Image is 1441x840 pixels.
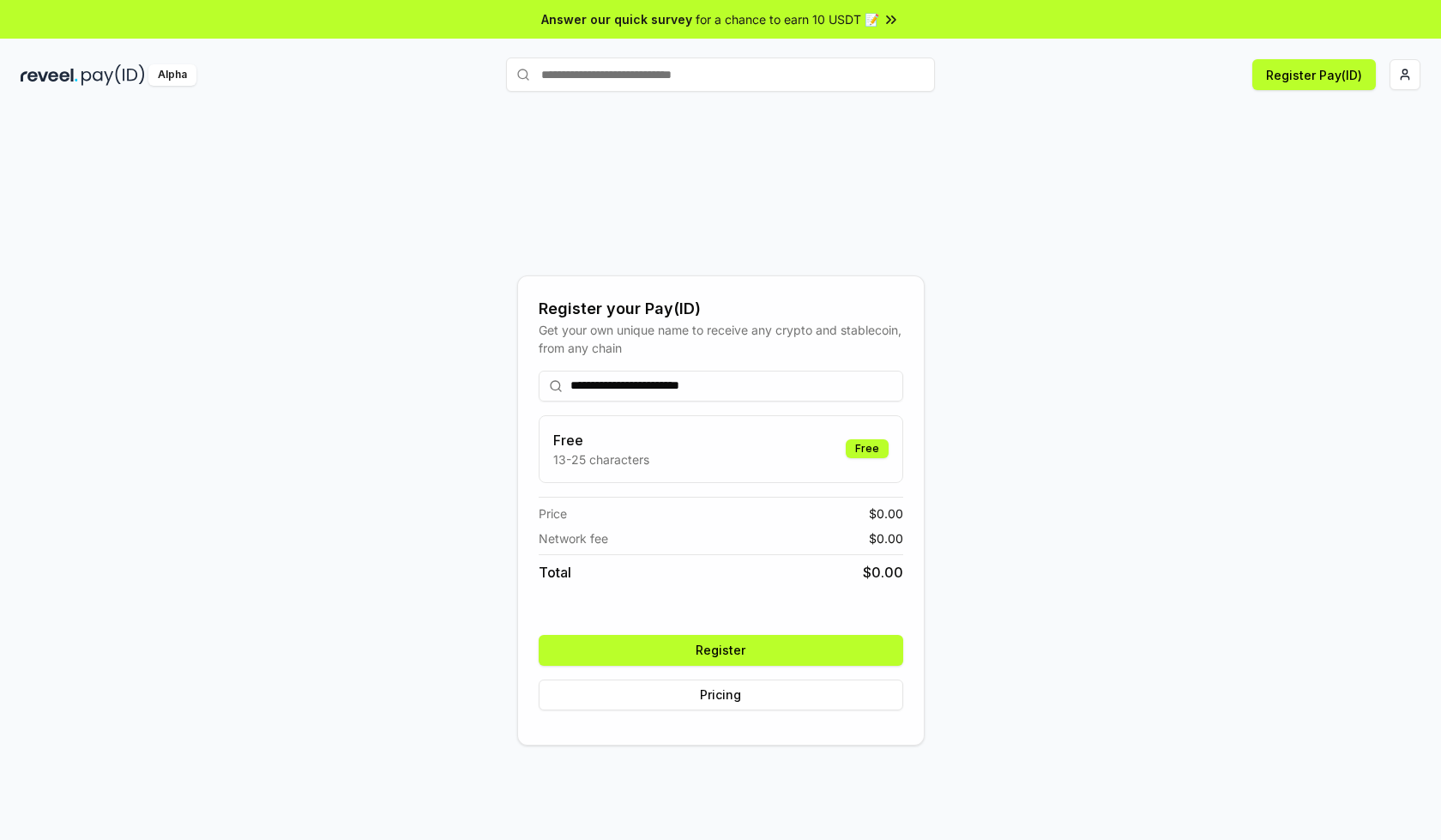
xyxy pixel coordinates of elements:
span: Network fee [539,529,608,547]
button: Pricing [539,680,903,710]
div: Get your own unique name to receive any crypto and stablecoin, from any chain [539,321,903,357]
span: for a chance to earn 10 USDT 📝 [696,10,879,28]
span: $ 0.00 [863,562,903,583]
button: Register Pay(ID) [1252,59,1376,90]
div: Alpha [148,64,196,86]
div: Free [846,439,889,458]
p: 13-25 characters [553,450,649,468]
img: pay_id [81,64,145,86]
span: $ 0.00 [869,505,903,523]
span: Total [539,562,571,583]
div: Register your Pay(ID) [539,297,903,321]
img: reveel_dark [21,64,78,86]
h3: Free [553,430,649,450]
button: Register [539,635,903,666]
span: Answer our quick survey [541,10,692,28]
span: Price [539,505,567,523]
span: $ 0.00 [869,529,903,547]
